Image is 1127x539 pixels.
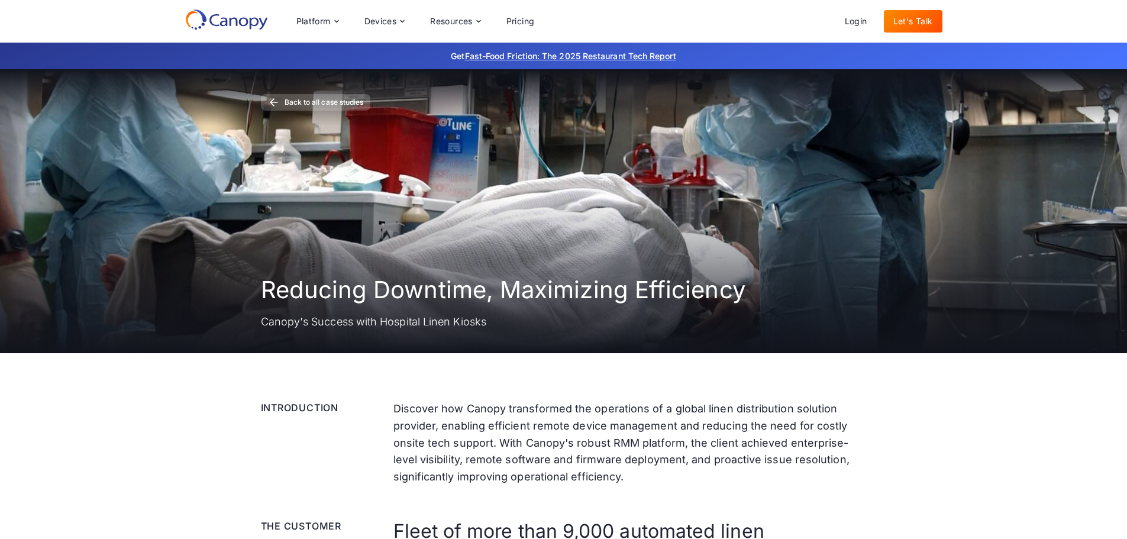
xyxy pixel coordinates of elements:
a: Login [835,10,877,33]
a: Back to all case studies [261,94,371,111]
div: The Customer [261,519,379,533]
a: Let's Talk [884,10,942,33]
a: Fast-Food Friction: The 2025 Restaurant Tech Report [465,51,676,61]
p: Get [274,50,854,62]
div: Platform [296,17,331,25]
div: Resources [421,9,489,33]
h1: Reducing Downtime, Maximizing Efficiency [261,276,867,304]
div: Devices [364,17,397,25]
div: Introduction [261,401,379,415]
a: Pricing [497,10,544,33]
p: Discover how Canopy transformed the operations of a global linen distribution solution provider, ... [393,401,867,486]
div: Devices [355,9,414,33]
p: Canopy's Success with Hospital Linen Kiosks [261,314,867,330]
div: Back to all case studies [285,99,364,106]
div: Platform [287,9,348,33]
div: Resources [430,17,473,25]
